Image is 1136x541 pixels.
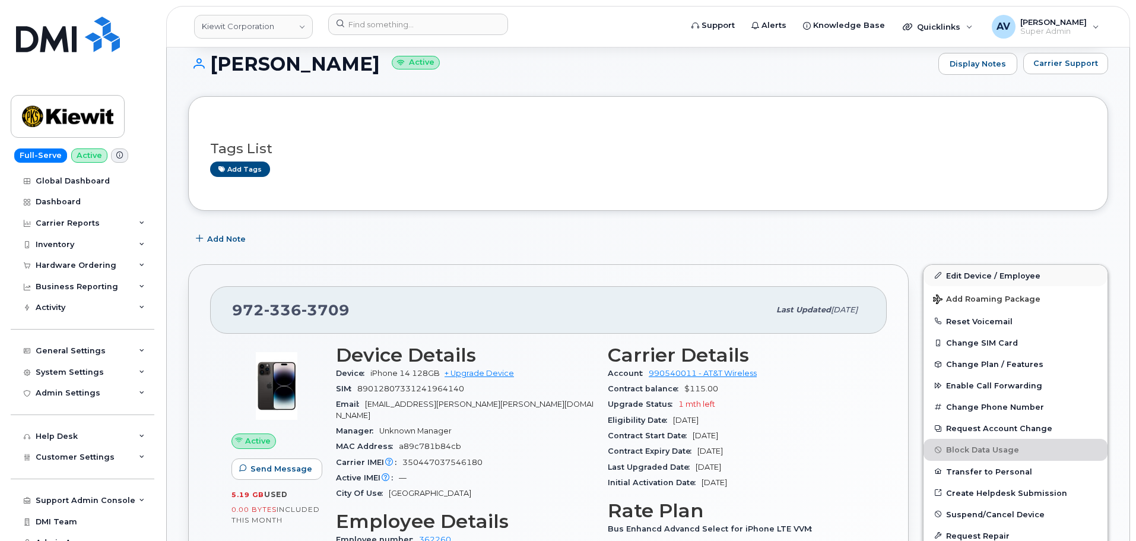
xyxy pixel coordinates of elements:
[924,332,1108,353] button: Change SIM Card
[924,396,1108,417] button: Change Phone Number
[210,162,270,176] a: Add tags
[399,473,407,482] span: —
[743,14,795,37] a: Alerts
[608,344,865,366] h3: Carrier Details
[776,305,831,314] span: Last updated
[702,478,727,487] span: [DATE]
[608,463,696,472] span: Last Upgraded Date
[1033,58,1098,69] span: Carrier Support
[328,14,508,35] input: Find something...
[231,491,264,499] span: 5.19 GB
[336,400,594,419] span: [EMAIL_ADDRESS][PERSON_NAME][PERSON_NAME][DOMAIN_NAME]
[924,504,1108,525] button: Suspend/Cancel Device
[693,431,718,440] span: [DATE]
[389,489,471,498] span: [GEOGRAPHIC_DATA]
[608,500,865,521] h3: Rate Plan
[684,384,718,393] span: $115.00
[402,458,483,467] span: 350447037546180
[761,20,786,31] span: Alerts
[813,20,885,31] span: Knowledge Base
[924,311,1108,332] button: Reset Voicemail
[264,490,288,499] span: used
[231,505,277,514] span: 0.00 Bytes
[336,442,399,451] span: MAC Address
[983,15,1108,39] div: Artem Volkov
[370,369,440,378] span: iPhone 14 128GB
[608,384,684,393] span: Contract balance
[336,426,379,435] span: Manager
[831,305,858,314] span: [DATE]
[336,458,402,467] span: Carrier IMEI
[924,375,1108,396] button: Enable Call Forwarding
[188,53,932,74] h1: [PERSON_NAME]
[336,489,389,498] span: City Of Use
[678,400,715,409] span: 1 mth left
[336,473,399,482] span: Active IMEI
[336,384,357,393] span: SIM
[608,447,697,455] span: Contract Expiry Date
[608,478,702,487] span: Initial Activation Date
[336,400,365,409] span: Email
[608,524,818,533] span: Bus Enhancd Advancd Select for iPhone LTE VVM
[336,511,594,532] h3: Employee Details
[673,416,699,425] span: [DATE]
[924,353,1108,375] button: Change Plan / Features
[649,369,757,378] a: 990540011 - AT&T Wireless
[210,141,1086,156] h3: Tags List
[1020,17,1087,27] span: [PERSON_NAME]
[231,505,320,524] span: included this month
[1084,489,1127,532] iframe: Messenger Launcher
[946,381,1042,390] span: Enable Call Forwarding
[946,510,1045,518] span: Suspend/Cancel Device
[696,463,721,472] span: [DATE]
[924,286,1108,311] button: Add Roaming Package
[924,439,1108,460] button: Block Data Usage
[241,350,312,422] img: image20231002-3703462-njx0qo.jpeg
[336,369,370,378] span: Device
[188,229,256,250] button: Add Note
[608,369,649,378] span: Account
[302,301,350,319] span: 3709
[608,431,693,440] span: Contract Start Date
[924,417,1108,439] button: Request Account Change
[357,384,464,393] span: 89012807331241964140
[1023,53,1108,74] button: Carrier Support
[379,426,452,435] span: Unknown Manager
[894,15,981,39] div: Quicklinks
[924,482,1108,504] a: Create Helpdesk Submission
[997,20,1010,34] span: AV
[207,233,246,245] span: Add Note
[245,435,271,447] span: Active
[697,447,723,455] span: [DATE]
[702,20,735,31] span: Support
[392,56,440,69] small: Active
[946,360,1043,369] span: Change Plan / Features
[924,461,1108,482] button: Transfer to Personal
[194,15,313,39] a: Kiewit Corporation
[608,400,678,409] span: Upgrade Status
[445,369,514,378] a: + Upgrade Device
[336,344,594,366] h3: Device Details
[917,22,960,31] span: Quicklinks
[683,14,743,37] a: Support
[250,463,312,474] span: Send Message
[399,442,461,451] span: a89c781b84cb
[608,416,673,425] span: Eligibility Date
[938,53,1017,75] a: Display Notes
[232,301,350,319] span: 972
[264,301,302,319] span: 336
[924,265,1108,286] a: Edit Device / Employee
[231,458,322,480] button: Send Message
[1020,27,1087,36] span: Super Admin
[933,295,1040,306] span: Add Roaming Package
[795,14,893,37] a: Knowledge Base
